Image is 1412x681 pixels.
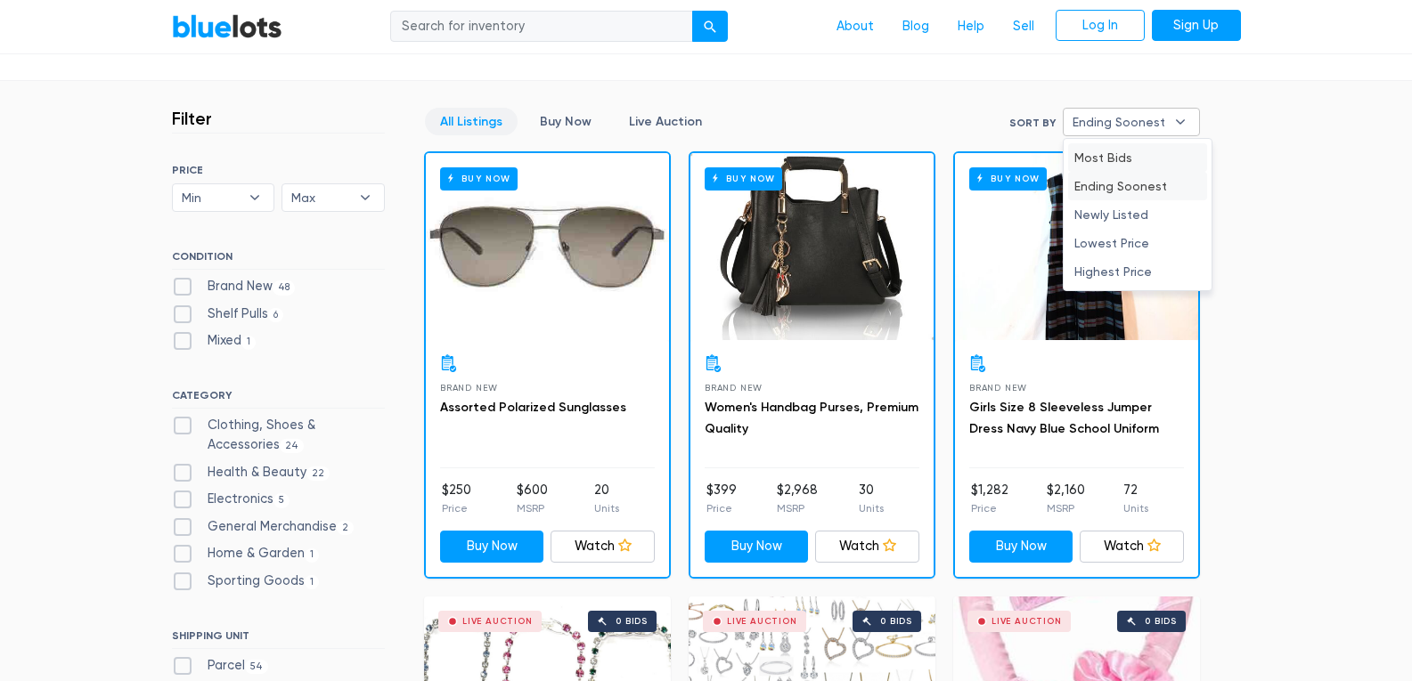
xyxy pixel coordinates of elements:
label: Sort By [1009,115,1056,131]
p: Price [706,500,737,516]
label: Parcel [172,656,269,676]
b: ▾ [347,184,384,211]
a: Buy Now [955,153,1198,340]
a: Buy Now [440,531,544,563]
li: $600 [517,481,548,516]
a: Help [943,10,999,44]
label: Health & Beauty [172,463,331,482]
a: Sell [999,10,1049,44]
h6: CATEGORY [172,389,385,409]
span: Brand New [969,383,1027,393]
span: 5 [273,493,290,507]
span: Brand New [440,383,498,393]
span: Min [182,184,241,211]
div: Live Auction [727,617,797,626]
span: 6 [268,308,284,322]
li: $2,160 [1047,481,1085,516]
a: Buy Now [426,153,669,340]
a: Watch [1080,531,1184,563]
h6: Buy Now [705,167,782,190]
a: Buy Now [969,531,1073,563]
h3: Filter [172,108,212,129]
li: $399 [706,481,737,516]
p: Units [1123,500,1148,516]
a: Girls Size 8 Sleeveless Jumper Dress Navy Blue School Uniform [969,400,1159,436]
div: Live Auction [462,617,533,626]
p: Price [442,500,471,516]
li: Ending Soonest [1068,172,1207,200]
a: Buy Now [525,108,607,135]
li: 30 [859,481,884,516]
li: $1,282 [971,481,1008,516]
span: 1 [305,575,320,589]
li: $250 [442,481,471,516]
label: Clothing, Shoes & Accessories [172,416,385,454]
span: 54 [245,660,269,674]
span: 48 [273,280,296,295]
li: Lowest Price [1068,229,1207,257]
div: 0 bids [1145,617,1177,626]
h6: SHIPPING UNIT [172,629,385,649]
span: Brand New [705,383,763,393]
label: Mixed [172,331,257,351]
b: ▾ [1162,109,1199,135]
span: Max [291,184,350,211]
a: Sign Up [1152,10,1241,42]
a: Log In [1056,10,1145,42]
label: Sporting Goods [172,572,320,591]
a: All Listings [425,108,518,135]
div: Live Auction [992,617,1062,626]
span: 1 [305,548,320,563]
a: About [822,10,888,44]
input: Search for inventory [390,11,693,43]
label: Shelf Pulls [172,304,284,324]
a: Buy Now [705,531,809,563]
span: 1 [241,336,257,350]
p: Price [971,500,1008,516]
label: General Merchandise [172,517,355,537]
p: MSRP [777,500,818,516]
p: Units [859,500,884,516]
div: 0 bids [880,617,912,626]
b: ▾ [236,184,273,211]
span: Ending Soonest [1073,109,1165,135]
h6: PRICE [172,164,385,176]
label: Electronics [172,490,290,509]
a: BlueLots [172,13,282,39]
a: Buy Now [690,153,934,340]
p: MSRP [517,500,548,516]
a: Women's Handbag Purses, Premium Quality [705,400,918,436]
li: Highest Price [1068,257,1207,286]
span: 2 [337,521,355,535]
a: Watch [815,531,919,563]
label: Brand New [172,277,296,296]
li: Newly Listed [1068,200,1207,229]
span: 22 [306,466,331,481]
h6: Buy Now [969,167,1047,190]
div: 0 bids [616,617,648,626]
a: Watch [551,531,655,563]
h6: CONDITION [172,250,385,270]
p: Units [594,500,619,516]
p: MSRP [1047,500,1085,516]
li: 72 [1123,481,1148,516]
li: 20 [594,481,619,516]
a: Live Auction [614,108,717,135]
span: 24 [280,439,305,453]
li: $2,968 [777,481,818,516]
h6: Buy Now [440,167,518,190]
label: Home & Garden [172,544,320,563]
li: Most Bids [1068,143,1207,172]
a: Assorted Polarized Sunglasses [440,400,626,415]
a: Blog [888,10,943,44]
